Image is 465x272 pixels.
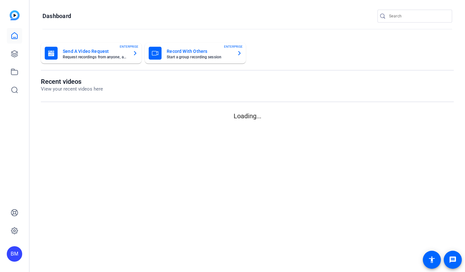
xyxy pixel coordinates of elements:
div: BM [7,246,22,262]
mat-icon: accessibility [428,256,436,264]
span: ENTERPRISE [120,44,138,49]
mat-card-title: Record With Others [167,47,231,55]
button: Record With OthersStart a group recording sessionENTERPRISE [145,43,246,63]
h1: Recent videos [41,78,103,85]
input: Search [389,12,447,20]
img: blue-gradient.svg [10,10,20,20]
span: ENTERPRISE [224,44,243,49]
mat-card-subtitle: Request recordings from anyone, anywhere [63,55,127,59]
p: Loading... [41,111,454,121]
h1: Dashboard [42,12,71,20]
mat-icon: message [449,256,457,264]
p: View your recent videos here [41,85,103,93]
mat-card-subtitle: Start a group recording session [167,55,231,59]
button: Send A Video RequestRequest recordings from anyone, anywhereENTERPRISE [41,43,142,63]
mat-card-title: Send A Video Request [63,47,127,55]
